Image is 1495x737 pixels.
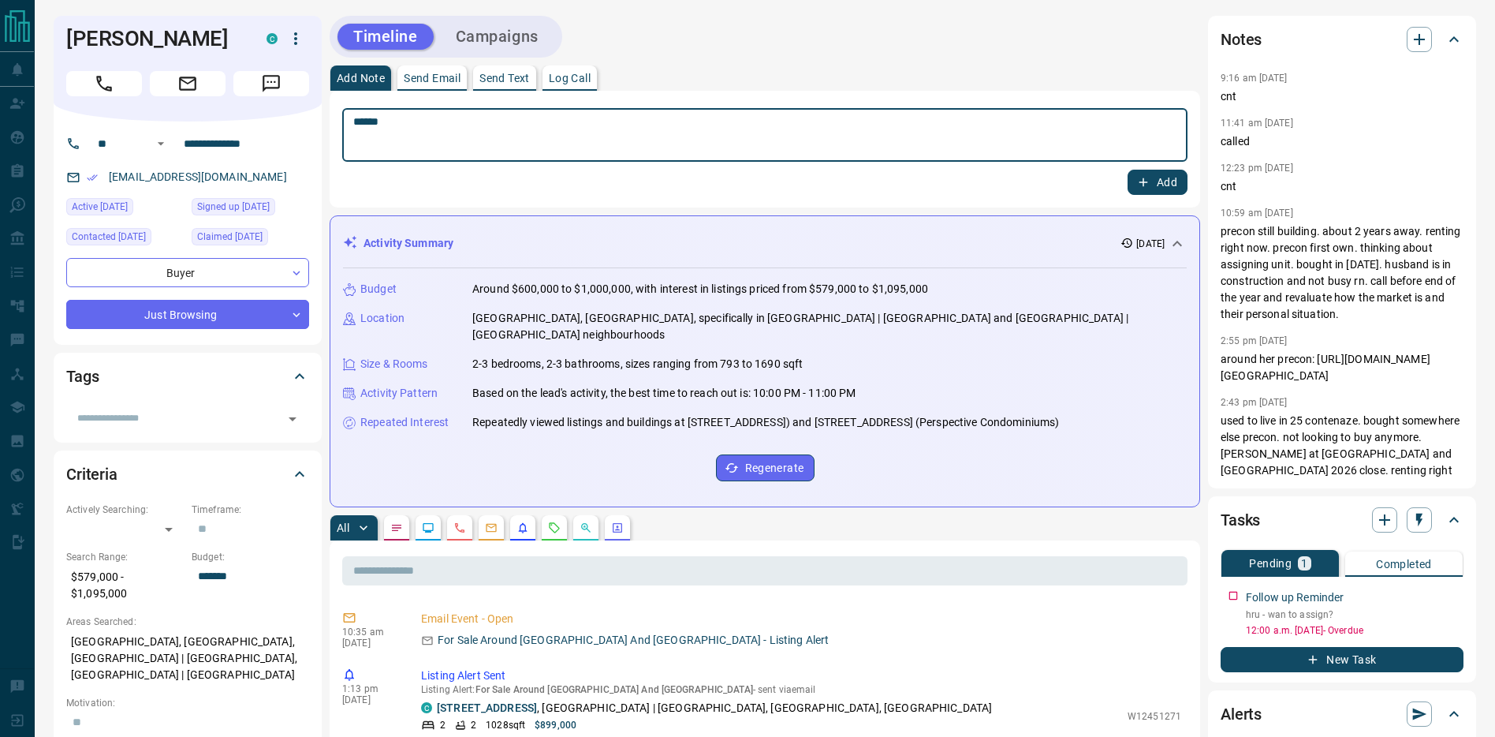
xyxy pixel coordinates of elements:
p: Activity Pattern [360,385,438,402]
p: hru - wan to assign? [1246,608,1463,622]
svg: Calls [453,522,466,534]
p: [GEOGRAPHIC_DATA], [GEOGRAPHIC_DATA], [GEOGRAPHIC_DATA] | [GEOGRAPHIC_DATA], [GEOGRAPHIC_DATA] | ... [66,629,309,688]
p: precon still building. about 2 years away. renting right now. precon first own. thinking about as... [1221,223,1463,323]
div: Tue Jan 16 2024 [66,228,184,250]
p: [DATE] [342,638,397,649]
div: condos.ca [421,702,432,713]
svg: Emails [485,522,498,534]
svg: Requests [548,522,561,534]
p: Listing Alert : - sent via email [421,684,1181,695]
button: New Task [1221,647,1463,672]
p: Actively Searching: [66,503,184,517]
h2: Tags [66,364,99,389]
div: condos.ca [267,33,278,44]
p: Motivation: [66,696,309,710]
div: Tasks [1221,501,1463,539]
p: 12:00 a.m. [DATE] - Overdue [1246,623,1463,638]
p: Send Email [404,73,460,84]
p: W12451271 [1128,709,1181,724]
p: cnt [1221,178,1463,195]
span: Claimed [DATE] [197,229,263,245]
p: Location [360,310,405,327]
div: Buyer [66,258,309,287]
p: For Sale Around [GEOGRAPHIC_DATA] And [GEOGRAPHIC_DATA] - Listing Alert [438,632,829,649]
p: [DATE] [342,694,397,705]
div: Tue Sep 02 2025 [66,198,184,220]
p: Timeframe: [192,503,309,517]
p: 2:55 pm [DATE] [1221,335,1288,346]
span: Active [DATE] [72,199,128,215]
p: 9:16 am [DATE] [1221,73,1288,84]
p: Based on the lead's activity, the best time to reach out is: 10:00 PM - 11:00 PM [472,385,856,402]
p: 2 [440,718,446,732]
button: Timeline [337,24,434,50]
p: Pending [1249,558,1292,569]
p: [DATE] [1136,237,1165,251]
p: Email Event - Open [421,611,1181,627]
h1: [PERSON_NAME] [66,26,243,51]
h2: Tasks [1221,507,1260,533]
span: Call [66,71,142,96]
button: Open [281,408,304,430]
svg: Email Verified [87,172,98,183]
p: 1028 sqft [486,718,525,732]
p: [GEOGRAPHIC_DATA], [GEOGRAPHIC_DATA], specifically in [GEOGRAPHIC_DATA] | [GEOGRAPHIC_DATA] and [... [472,310,1187,343]
p: 2-3 bedrooms, 2-3 bathrooms, sizes ranging from 793 to 1690 sqft [472,356,803,372]
button: Regenerate [716,455,815,481]
p: Repeated Interest [360,414,449,431]
div: Tags [66,357,309,395]
p: Completed [1376,559,1432,570]
div: Just Browsing [66,300,309,329]
h2: Alerts [1221,701,1262,727]
p: used to live in 25 contenaze. bought somewhere else precon. not looking to buy anymore. [PERSON_N... [1221,413,1463,529]
div: Sun Feb 26 2017 [192,198,309,220]
p: 10:59 am [DATE] [1221,208,1293,219]
span: Contacted [DATE] [72,229,146,245]
svg: Notes [390,522,403,534]
p: 12:23 pm [DATE] [1221,163,1293,174]
a: [EMAIL_ADDRESS][DOMAIN_NAME] [109,170,287,183]
p: 11:41 am [DATE] [1221,118,1293,129]
a: [STREET_ADDRESS] [437,701,537,714]
p: Search Range: [66,550,184,564]
p: Budget [360,281,397,297]
p: Repeatedly viewed listings and buildings at [STREET_ADDRESS]) and [STREET_ADDRESS] (Perspective C... [472,414,1059,431]
p: Activity Summary [363,235,453,252]
div: Alerts [1221,695,1463,733]
p: Areas Searched: [66,615,309,629]
p: 1 [1301,558,1307,569]
p: $899,000 [535,718,576,732]
p: around her precon: [URL][DOMAIN_NAME][GEOGRAPHIC_DATA] [1221,351,1463,384]
button: Campaigns [440,24,554,50]
svg: Lead Browsing Activity [422,522,434,534]
p: Send Text [479,73,530,84]
p: Follow up Reminder [1246,589,1344,606]
p: Add Note [337,73,385,84]
div: Activity Summary[DATE] [343,229,1187,258]
svg: Opportunities [580,522,592,534]
div: Tue Jan 16 2024 [192,228,309,250]
span: Message [233,71,309,96]
p: , [GEOGRAPHIC_DATA] | [GEOGRAPHIC_DATA], [GEOGRAPHIC_DATA], [GEOGRAPHIC_DATA] [437,700,992,716]
div: Criteria [66,455,309,493]
p: Log Call [549,73,591,84]
p: Budget: [192,550,309,564]
p: Size & Rooms [360,356,428,372]
p: All [337,522,349,533]
h2: Notes [1221,27,1262,52]
p: 10:35 am [342,627,397,638]
span: For Sale Around [GEOGRAPHIC_DATA] And [GEOGRAPHIC_DATA] [475,684,753,695]
span: Signed up [DATE] [197,199,270,215]
button: Add [1128,170,1187,195]
p: 2:43 pm [DATE] [1221,397,1288,408]
p: called [1221,133,1463,150]
p: Listing Alert Sent [421,668,1181,684]
svg: Listing Alerts [516,522,529,534]
p: $579,000 - $1,095,000 [66,564,184,607]
p: Around $600,000 to $1,000,000, with interest in listings priced from $579,000 to $1,095,000 [472,281,928,297]
p: 1:13 pm [342,683,397,694]
span: Email [150,71,226,96]
button: Open [151,134,170,153]
div: Notes [1221,21,1463,58]
svg: Agent Actions [611,522,624,534]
